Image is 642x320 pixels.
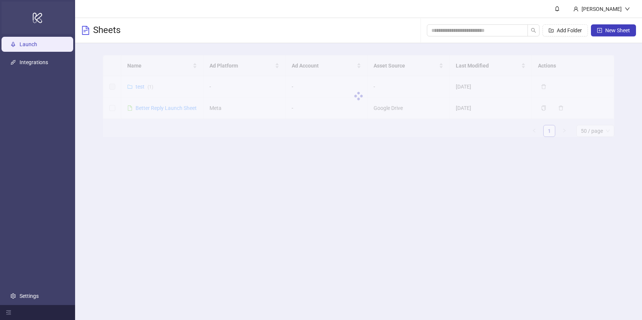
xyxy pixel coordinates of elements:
h3: Sheets [93,24,121,36]
span: down [625,6,630,12]
span: folder-add [549,28,554,33]
div: [PERSON_NAME] [579,5,625,13]
span: bell [555,6,560,11]
span: New Sheet [605,27,630,33]
span: search [531,28,536,33]
span: user [573,6,579,12]
span: file-text [81,26,90,35]
a: Launch [20,41,37,47]
span: Add Folder [557,27,582,33]
span: menu-fold [6,310,11,315]
button: Add Folder [543,24,588,36]
a: Settings [20,293,39,299]
button: New Sheet [591,24,636,36]
a: Integrations [20,59,48,65]
span: plus-square [597,28,602,33]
